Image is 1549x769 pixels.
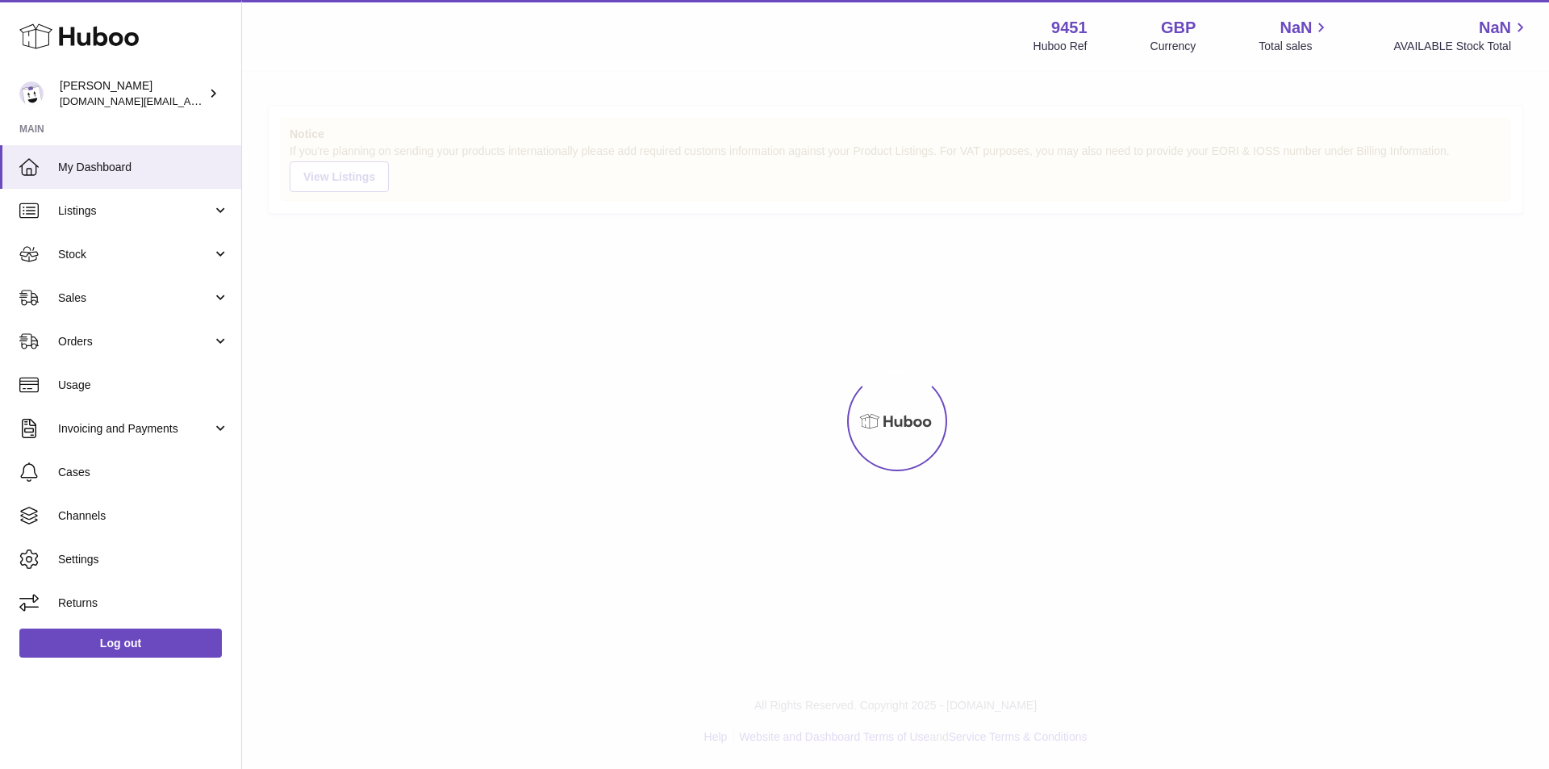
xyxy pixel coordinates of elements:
a: Log out [19,629,222,658]
span: NaN [1280,17,1312,39]
span: Listings [58,203,212,219]
strong: 9451 [1051,17,1088,39]
span: Sales [58,290,212,306]
span: Stock [58,247,212,262]
span: Orders [58,334,212,349]
div: [PERSON_NAME] [60,78,205,109]
div: Huboo Ref [1033,39,1088,54]
span: Cases [58,465,229,480]
strong: GBP [1161,17,1196,39]
span: AVAILABLE Stock Total [1393,39,1530,54]
span: Invoicing and Payments [58,421,212,437]
span: Settings [58,552,229,567]
span: Total sales [1259,39,1330,54]
span: NaN [1479,17,1511,39]
div: Currency [1150,39,1196,54]
span: Usage [58,378,229,393]
a: NaN AVAILABLE Stock Total [1393,17,1530,54]
span: Returns [58,596,229,611]
span: Channels [58,508,229,524]
span: My Dashboard [58,160,229,175]
span: [DOMAIN_NAME][EMAIL_ADDRESS][DOMAIN_NAME] [60,94,321,107]
a: NaN Total sales [1259,17,1330,54]
img: amir.ch@gmail.com [19,81,44,106]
